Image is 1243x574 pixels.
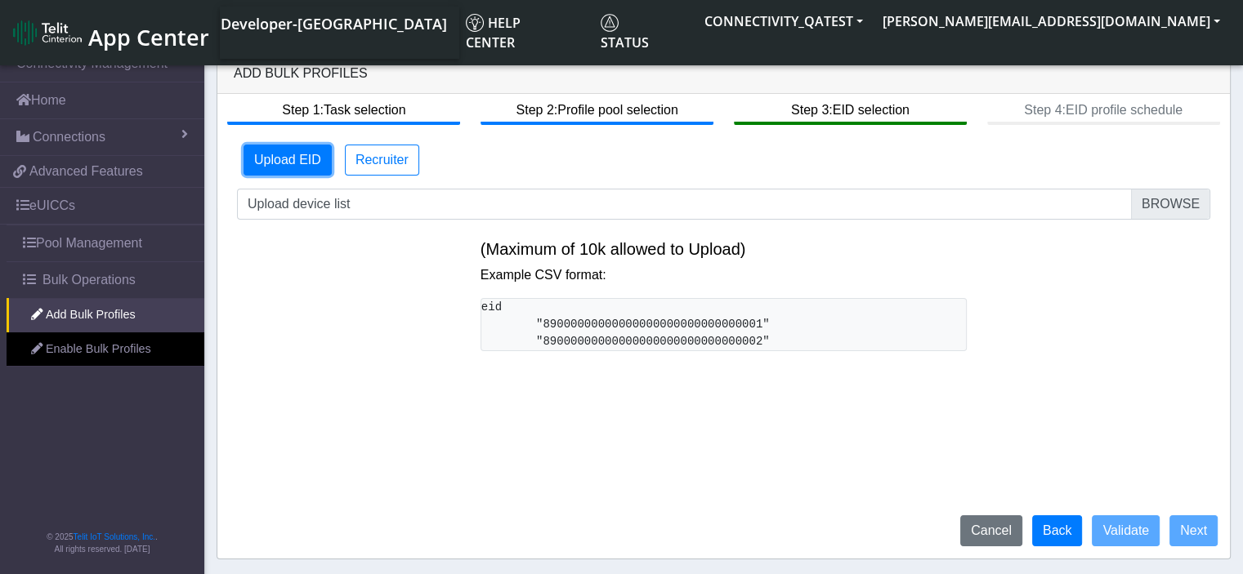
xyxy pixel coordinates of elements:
button: Recruiter [345,145,419,176]
a: Pool Management [7,225,204,261]
span: Advanced Features [29,162,143,181]
a: Telit IoT Solutions, Inc. [74,532,155,541]
button: CONNECTIVITY_QATEST [695,7,873,36]
button: Validate [1092,515,1160,546]
a: Status [594,7,695,59]
div: Add Bulk Profiles [217,54,1230,94]
img: knowledge.svg [466,14,484,32]
btn: Step 3: EID selection [734,94,967,125]
span: Bulk Operations [42,270,136,290]
img: logo-telit-cinterion-gw-new.png [13,20,82,46]
btn: Step 1: Task selection [227,94,460,125]
p: Example CSV format: [481,265,968,285]
a: Enable Bulk Profiles [7,332,204,367]
button: Cancel [960,515,1022,546]
pre: eid "89000000000000000000000000000001" "89000000000000000000000000000002" [481,298,968,351]
button: Back [1032,515,1083,546]
button: Upload EID [244,145,332,176]
span: App Center [88,22,209,52]
btn: Step 2: Profile pool selection [481,94,713,125]
button: [PERSON_NAME][EMAIL_ADDRESS][DOMAIN_NAME] [873,7,1230,36]
span: Connections [33,127,105,147]
span: Status [601,14,649,51]
span: (Maximum of 10k allowed to Upload) [481,240,746,258]
a: Help center [459,7,594,59]
button: Next [1169,515,1218,546]
a: Add Bulk Profiles [7,298,204,332]
img: status.svg [601,14,619,32]
a: Your current platform instance [220,7,446,39]
span: Developer-[GEOGRAPHIC_DATA] [221,14,447,33]
a: Bulk Operations [7,262,204,298]
a: App Center [13,16,207,51]
span: Help center [466,14,521,51]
